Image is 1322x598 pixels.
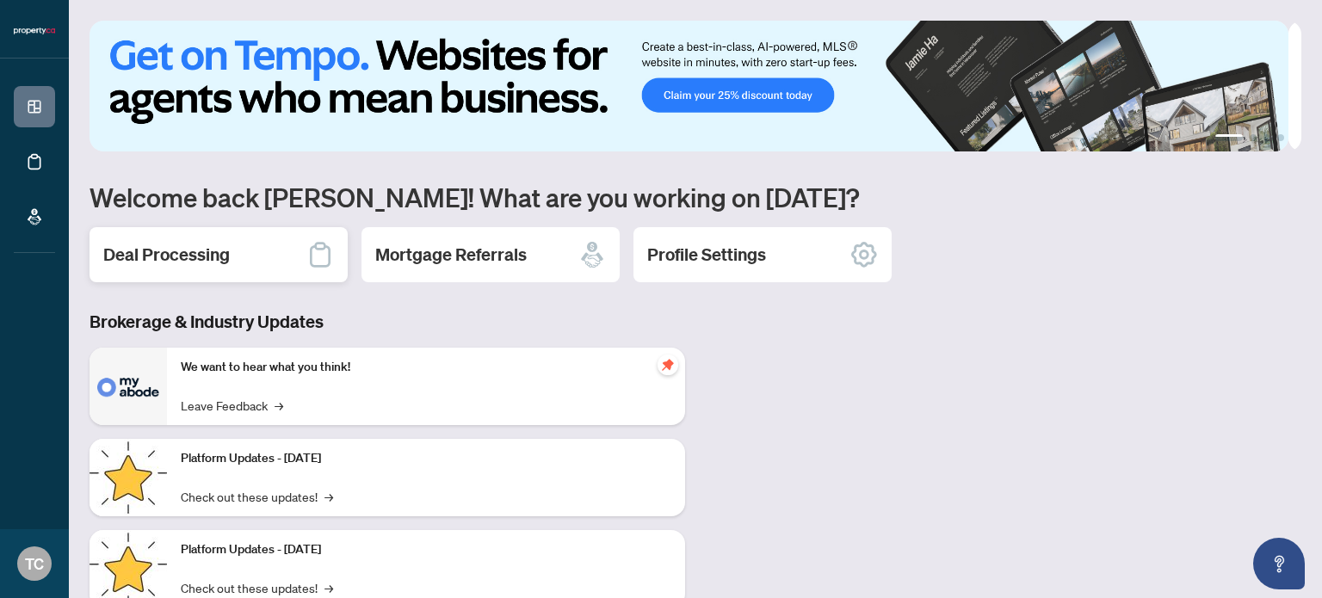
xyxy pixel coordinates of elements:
[90,439,167,516] img: Platform Updates - July 21, 2025
[90,181,1301,213] h1: Welcome back [PERSON_NAME]! What are you working on [DATE]?
[25,552,44,576] span: TC
[1277,134,1284,141] button: 4
[181,540,671,559] p: Platform Updates - [DATE]
[1215,134,1243,141] button: 1
[658,354,678,375] span: pushpin
[181,449,671,468] p: Platform Updates - [DATE]
[375,243,527,267] h2: Mortgage Referrals
[14,26,55,36] img: logo
[647,243,766,267] h2: Profile Settings
[1253,538,1305,589] button: Open asap
[103,243,230,267] h2: Deal Processing
[181,487,333,506] a: Check out these updates!→
[90,21,1288,151] img: Slide 0
[90,310,685,334] h3: Brokerage & Industry Updates
[181,358,671,377] p: We want to hear what you think!
[181,396,283,415] a: Leave Feedback→
[1263,134,1270,141] button: 3
[181,578,333,597] a: Check out these updates!→
[1250,134,1257,141] button: 2
[275,396,283,415] span: →
[90,348,167,425] img: We want to hear what you think!
[324,578,333,597] span: →
[324,487,333,506] span: →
